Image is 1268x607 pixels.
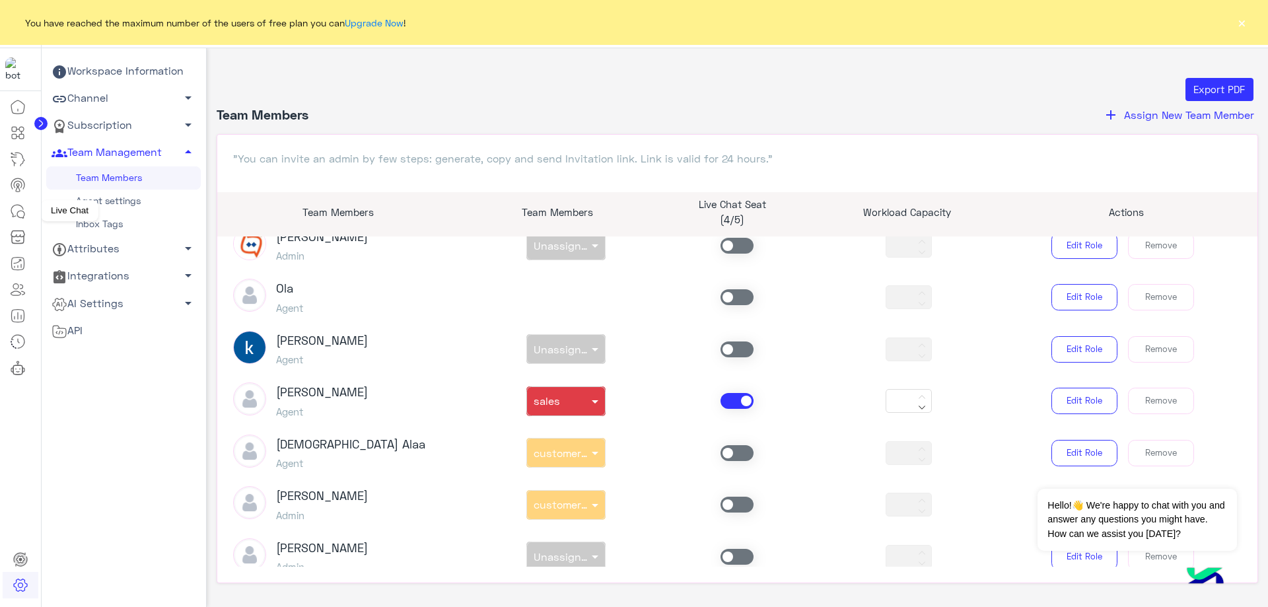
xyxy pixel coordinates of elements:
[233,331,266,364] img: ACg8ocJgZrH2hNVmQ3Xh4ROP4VqwmVODDK370JLJ8G7KijOnTKt7Mg=s96-c
[217,205,460,220] p: Team Members
[217,106,308,124] h4: Team Members
[1038,489,1236,551] span: Hello!👋 We're happy to chat with you and answer any questions you might have. How can we assist y...
[276,302,303,314] h5: Agent
[180,117,196,133] span: arrow_drop_down
[1051,284,1117,310] button: Edit Role
[276,385,368,400] h3: [PERSON_NAME]
[46,112,201,139] a: Subscription
[276,406,368,417] h5: Agent
[46,317,201,344] a: API
[180,144,196,160] span: arrow_drop_up
[1051,440,1117,466] button: Edit Role
[654,197,810,212] p: Live Chat Seat
[1185,78,1253,102] button: Export PDF
[233,279,266,312] img: defaultAdmin.png
[345,17,404,28] a: Upgrade Now
[276,509,368,521] h5: Admin
[276,489,368,503] h3: [PERSON_NAME]
[5,57,29,81] img: 713415422032625
[276,353,368,365] h5: Agent
[46,290,201,317] a: AI Settings
[46,139,201,166] a: Team Management
[1235,16,1248,29] button: ×
[276,437,425,452] h3: [DEMOGRAPHIC_DATA] alaa
[1004,205,1248,220] p: Actions
[1128,388,1194,414] button: Remove
[276,541,368,555] h3: [PERSON_NAME]
[276,561,368,573] h5: Admin
[1128,440,1194,466] button: Remove
[25,16,405,30] span: You have reached the maximum number of the users of free plan you can !
[1193,83,1245,95] span: Export PDF
[1124,108,1254,121] span: Assign New Team Member
[52,322,83,339] span: API
[46,263,201,290] a: Integrations
[180,295,196,311] span: arrow_drop_down
[1051,336,1117,363] button: Edit Role
[276,457,425,469] h5: Agent
[46,166,201,190] a: Team Members
[1051,232,1117,259] button: Edit Role
[1128,336,1194,363] button: Remove
[1099,106,1258,124] button: addAssign New Team Member
[46,190,201,213] a: Agent settings
[46,58,201,85] a: Workspace Information
[233,435,266,468] img: defaultAdmin.png
[233,486,266,519] img: defaultAdmin.png
[233,151,1242,166] p: "You can invite an admin by few steps: generate, copy and send Invitation link. Link is valid for...
[46,236,201,263] a: Attributes
[233,382,266,415] img: defaultAdmin.png
[233,538,266,571] img: defaultAdmin.png
[1128,284,1194,310] button: Remove
[1128,544,1194,570] button: Remove
[1128,232,1194,259] button: Remove
[276,281,303,296] h3: ola
[276,230,368,244] h3: [PERSON_NAME]
[479,205,635,220] p: Team Members
[180,90,196,106] span: arrow_drop_down
[829,205,985,220] p: Workload Capacity
[276,250,368,262] h5: Admin
[180,268,196,283] span: arrow_drop_down
[1051,544,1117,570] button: Edit Role
[1103,107,1119,123] i: add
[1051,388,1117,414] button: Edit Role
[1182,554,1228,600] img: hulul-logo.png
[41,200,98,221] div: Live Chat
[46,213,201,236] a: Inbox Tags
[180,240,196,256] span: arrow_drop_down
[233,227,266,260] img: picture
[276,334,368,348] h3: [PERSON_NAME]
[46,85,201,112] a: Channel
[654,212,810,227] p: (4/5)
